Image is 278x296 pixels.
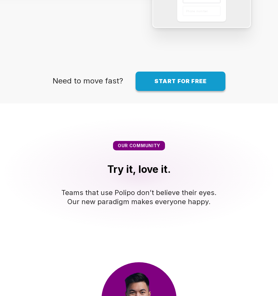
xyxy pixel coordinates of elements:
[53,76,123,85] span: Need to move fast?
[136,72,225,91] a: Start for free
[186,9,208,13] span: Phone number
[107,163,171,175] span: Try it, love it.
[61,188,217,206] span: Teams that use Polipo don’t believe their eyes. Our new paradigm makes everyone happy.
[154,78,207,84] span: Start for free
[118,143,160,148] span: Our community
